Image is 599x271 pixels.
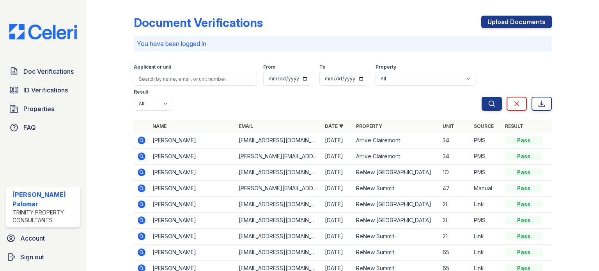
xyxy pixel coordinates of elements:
[20,234,45,243] span: Account
[236,181,322,197] td: [PERSON_NAME][EMAIL_ADDRESS][DOMAIN_NAME]
[149,133,236,149] td: [PERSON_NAME]
[236,165,322,181] td: [EMAIL_ADDRESS][DOMAIN_NAME]
[239,123,253,129] a: Email
[319,64,326,70] label: To
[137,39,549,48] p: You have been logged in
[322,165,353,181] td: [DATE]
[353,133,439,149] td: Arrive Clairemont
[440,165,471,181] td: 1O
[3,24,83,39] img: CE_Logo_Blue-a8612792a0a2168367f1c8372b55b34899dd931a85d93a1a3d3e32e68fde9ad4.png
[322,244,353,260] td: [DATE]
[505,200,542,208] div: Pass
[322,133,353,149] td: [DATE]
[440,181,471,197] td: 47
[322,149,353,165] td: [DATE]
[471,133,502,149] td: PMS
[440,244,471,260] td: 65
[3,230,83,246] a: Account
[236,197,322,213] td: [EMAIL_ADDRESS][DOMAIN_NAME]
[236,149,322,165] td: [PERSON_NAME][EMAIL_ADDRESS][DOMAIN_NAME]
[149,165,236,181] td: [PERSON_NAME]
[322,213,353,228] td: [DATE]
[236,244,322,260] td: [EMAIL_ADDRESS][DOMAIN_NAME]
[440,149,471,165] td: 34
[149,181,236,197] td: [PERSON_NAME]
[505,216,542,224] div: Pass
[505,152,542,160] div: Pass
[440,197,471,213] td: 2L
[134,72,257,86] input: Search by name, email, or unit number
[6,101,80,117] a: Properties
[134,89,148,95] label: Result
[471,197,502,213] td: Link
[12,190,77,209] div: [PERSON_NAME] Palomar
[149,228,236,244] td: [PERSON_NAME]
[236,213,322,228] td: [EMAIL_ADDRESS][DOMAIN_NAME]
[149,197,236,213] td: [PERSON_NAME]
[6,120,80,135] a: FAQ
[149,149,236,165] td: [PERSON_NAME]
[471,165,502,181] td: PMS
[505,184,542,192] div: Pass
[440,133,471,149] td: 34
[23,104,54,113] span: Properties
[353,228,439,244] td: ReNew Summit
[353,213,439,228] td: ReNew [GEOGRAPHIC_DATA]
[149,213,236,228] td: [PERSON_NAME]
[356,123,382,129] a: Property
[23,123,36,132] span: FAQ
[353,244,439,260] td: ReNew Summit
[322,197,353,213] td: [DATE]
[505,136,542,144] div: Pass
[263,64,275,70] label: From
[440,228,471,244] td: 21
[353,165,439,181] td: ReNew [GEOGRAPHIC_DATA]
[505,248,542,256] div: Pass
[443,123,454,129] a: Unit
[471,213,502,228] td: PMS
[134,16,263,30] div: Document Verifications
[353,197,439,213] td: ReNew [GEOGRAPHIC_DATA]
[6,82,80,98] a: ID Verifications
[376,64,396,70] label: Property
[353,149,439,165] td: Arrive Clairemont
[236,228,322,244] td: [EMAIL_ADDRESS][DOMAIN_NAME]
[23,85,68,95] span: ID Verifications
[236,133,322,149] td: [EMAIL_ADDRESS][DOMAIN_NAME]
[481,16,552,28] a: Upload Documents
[471,149,502,165] td: PMS
[149,244,236,260] td: [PERSON_NAME]
[471,228,502,244] td: Link
[134,64,171,70] label: Applicant or unit
[505,232,542,240] div: Pass
[471,244,502,260] td: Link
[322,181,353,197] td: [DATE]
[322,228,353,244] td: [DATE]
[505,168,542,176] div: Pass
[474,123,494,129] a: Source
[23,67,74,76] span: Doc Verifications
[20,252,44,262] span: Sign out
[3,249,83,265] a: Sign out
[471,181,502,197] td: Manual
[325,123,344,129] a: Date ▼
[12,209,77,224] div: Trinity Property Consultants
[505,123,523,129] a: Result
[440,213,471,228] td: 2L
[6,64,80,79] a: Doc Verifications
[152,123,167,129] a: Name
[353,181,439,197] td: ReNew Summit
